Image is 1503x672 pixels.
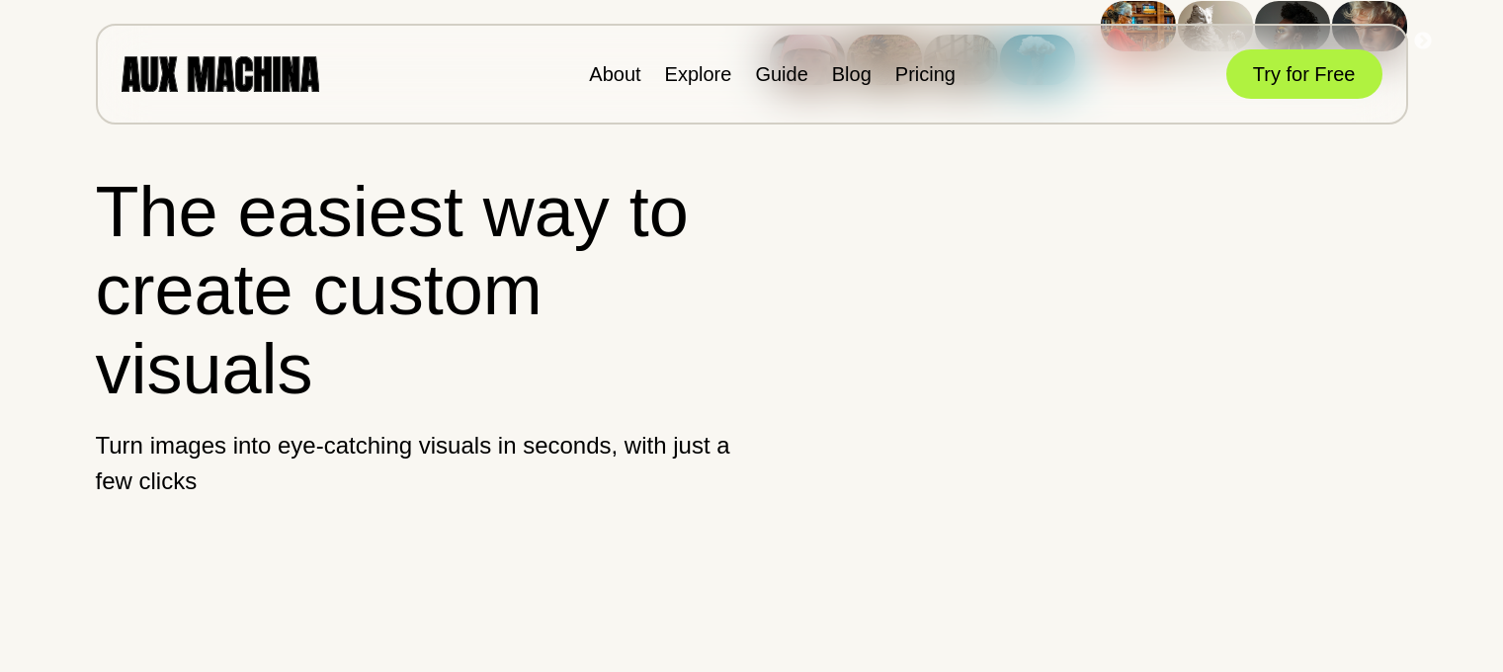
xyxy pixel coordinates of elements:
a: Pricing [895,63,956,85]
a: Guide [755,63,807,85]
button: Try for Free [1226,49,1382,99]
img: AUX MACHINA [122,56,319,91]
p: Turn images into eye-catching visuals in seconds, with just a few clicks [96,428,735,499]
h1: The easiest way to create custom visuals [96,173,735,408]
a: About [589,63,640,85]
a: Explore [665,63,732,85]
a: Blog [832,63,872,85]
